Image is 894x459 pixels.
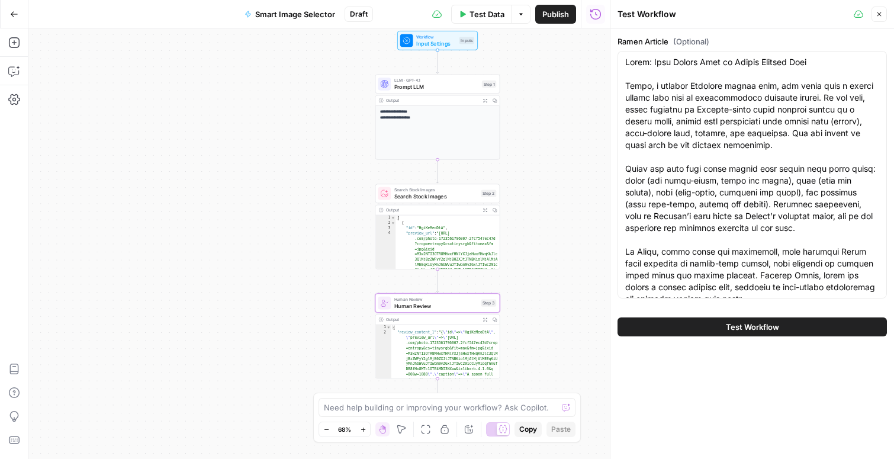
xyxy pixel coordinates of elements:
[375,220,395,226] div: 2
[394,302,478,310] span: Human Review
[459,37,474,44] div: Inputs
[451,5,512,24] button: Test Data
[391,215,395,220] span: Toggle code folding, rows 1 through 152
[375,325,391,330] div: 1
[375,330,391,382] div: 2
[375,184,500,269] div: Search Stock ImagesSearch Stock ImagesStep 2Output[ { "id":"HgiKeMeoDtA", "preview_url":"[URL] .c...
[386,97,478,104] div: Output
[416,39,456,47] span: Input Settings
[673,36,709,47] span: (Optional)
[416,34,456,40] span: Workflow
[386,316,478,323] div: Output
[338,425,351,434] span: 68%
[375,31,500,50] div: WorkflowInput SettingsInputs
[618,317,887,336] button: Test Workflow
[394,296,478,303] span: Human Review
[436,160,439,183] g: Edge from step_1 to step_2
[519,424,537,435] span: Copy
[546,422,575,437] button: Paste
[542,8,569,20] span: Publish
[375,231,395,278] div: 4
[481,300,496,307] div: Step 3
[551,424,571,435] span: Paste
[375,293,500,378] div: Human ReviewHuman ReviewStep 3Output{ "review_content_1":"{\"id\"=>\"HgiKeMeoDtA\", \"preview_url...
[436,379,439,402] g: Edge from step_3 to end
[481,190,496,197] div: Step 2
[469,8,504,20] span: Test Data
[394,77,479,84] span: LLM · GPT-4.1
[255,8,335,20] span: Smart Image Selector
[436,269,439,293] g: Edge from step_2 to step_3
[391,220,395,226] span: Toggle code folding, rows 2 through 6
[394,192,478,201] span: Search Stock Images
[726,321,779,333] span: Test Workflow
[386,207,478,213] div: Output
[375,226,395,231] div: 3
[394,187,478,193] span: Search Stock Images
[387,325,391,330] span: Toggle code folding, rows 1 through 3
[436,50,439,73] g: Edge from start to step_1
[482,81,496,88] div: Step 1
[375,215,395,220] div: 1
[514,422,542,437] button: Copy
[350,9,368,20] span: Draft
[618,36,887,47] label: Ramen Article
[394,83,479,91] span: Prompt LLM
[535,5,576,24] button: Publish
[237,5,342,24] button: Smart Image Selector
[625,56,879,364] textarea: Lorem: Ipsu Dolors Amet co Adipis Elitsed Doei Tempo, i utlabor Etdolore magnaa enim, adm venia q...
